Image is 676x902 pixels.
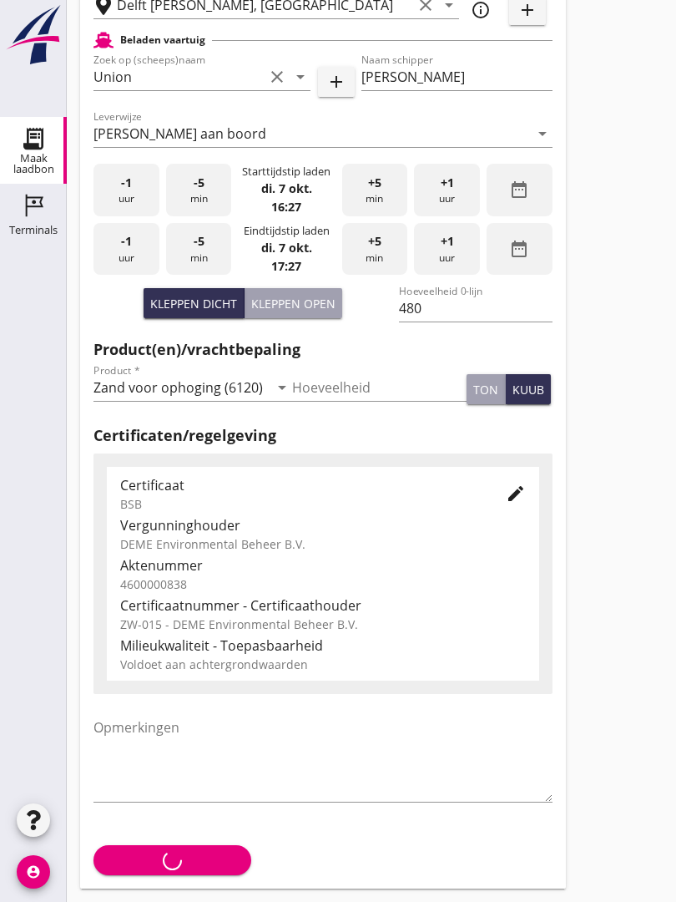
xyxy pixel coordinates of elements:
button: Kleppen dicht [144,288,245,318]
div: uur [93,223,159,276]
strong: di. 7 okt. [261,180,312,196]
span: +5 [368,232,381,251]
i: add [326,72,346,92]
div: Voldoet aan achtergrondwaarden [120,656,526,673]
div: uur [414,164,480,216]
div: ZW-015 - DEME Environmental Beheer B.V. [120,616,526,633]
input: Hoeveelheid [292,374,467,401]
strong: 17:27 [271,258,301,274]
div: Certificaatnummer - Certificaathouder [120,595,526,616]
div: ton [473,381,498,398]
div: 4600000838 [120,575,526,593]
input: Zoek op (scheeps)naam [93,63,264,90]
span: -1 [121,174,132,192]
span: -5 [194,174,204,192]
i: date_range [509,180,529,200]
i: account_circle [17,855,50,889]
span: +5 [368,174,381,192]
div: Terminals [9,225,58,236]
div: Aktenummer [120,555,526,575]
textarea: Opmerkingen [93,714,552,802]
span: +1 [441,232,454,251]
i: clear [267,67,287,87]
h2: Beladen vaartuig [120,33,205,48]
div: [PERSON_NAME] aan boord [93,126,266,141]
h2: Certificaten/regelgeving [93,424,552,447]
div: Certificaat [120,475,479,495]
div: min [166,164,232,216]
button: ton [467,374,506,404]
i: edit [506,484,526,504]
div: Kleppen dicht [150,295,237,312]
input: Product * [93,374,269,401]
input: Hoeveelheid 0-lijn [399,295,552,322]
button: Kleppen open [245,288,342,318]
h2: Product(en)/vrachtbepaling [93,338,552,361]
div: kuub [512,381,544,398]
div: Starttijdstip laden [242,164,330,180]
span: -1 [121,232,132,251]
div: uur [414,223,480,276]
div: DEME Environmental Beheer B.V. [120,535,526,553]
div: Kleppen open [251,295,335,312]
div: Vergunninghouder [120,515,526,535]
strong: 16:27 [271,199,301,215]
i: arrow_drop_down [272,378,292,398]
button: kuub [506,374,551,404]
div: uur [93,164,159,216]
span: -5 [194,232,204,251]
span: +1 [441,174,454,192]
i: date_range [509,239,529,259]
div: min [342,223,408,276]
strong: di. 7 okt. [261,240,312,256]
div: Milieukwaliteit - Toepasbaarheid [120,636,526,656]
div: Eindtijdstip laden [244,223,330,239]
img: logo-small.a267ee39.svg [3,4,63,66]
div: min [342,164,408,216]
div: min [166,223,232,276]
i: arrow_drop_down [290,67,310,87]
i: arrow_drop_down [532,124,552,144]
input: Naam schipper [361,63,552,90]
div: BSB [120,495,479,513]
